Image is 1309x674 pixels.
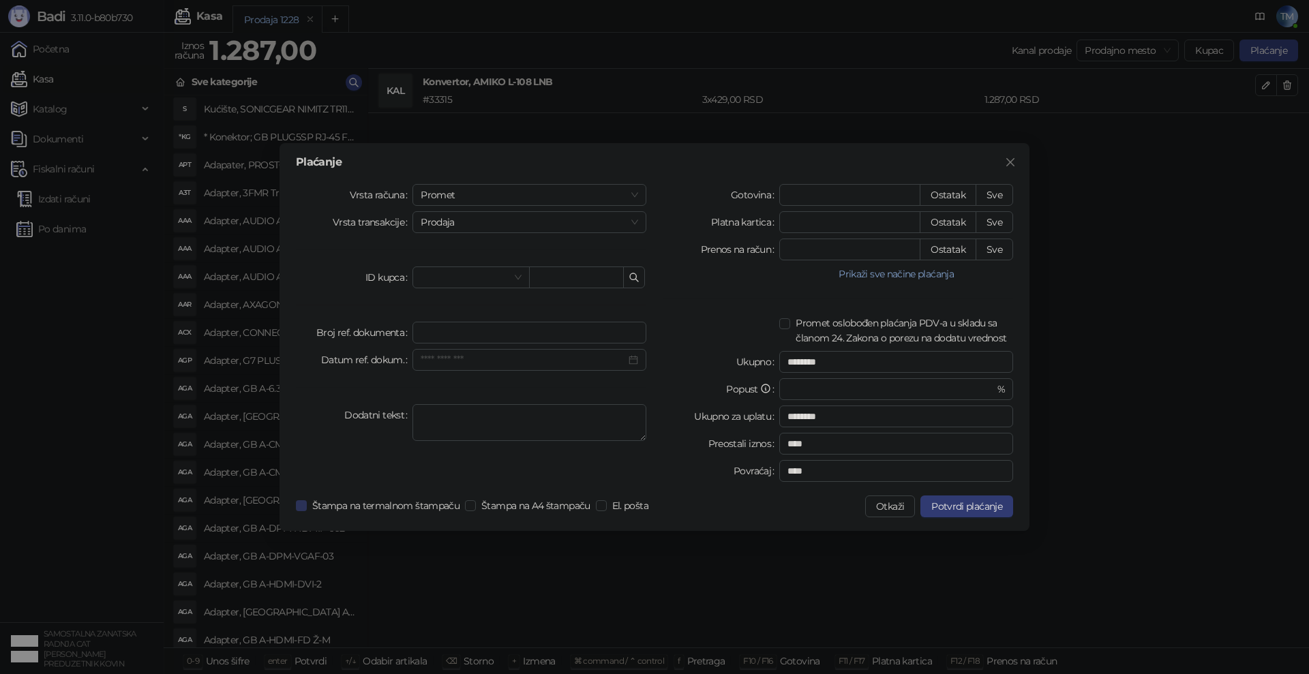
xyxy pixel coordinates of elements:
[307,498,465,513] span: Štampa na termalnom štampaču
[790,316,1013,346] span: Promet oslobođen plaćanja PDV-a u skladu sa članom 24. Zakona o porezu na dodatu vrednost
[920,211,976,233] button: Ostatak
[976,184,1013,206] button: Sve
[920,239,976,260] button: Ostatak
[736,351,780,373] label: Ukupno
[976,211,1013,233] button: Sve
[920,495,1013,517] button: Potvrdi plaćanje
[779,266,1013,282] button: Prikaži sve načine plaćanja
[412,322,646,343] input: Broj ref. dokumenta
[476,498,596,513] span: Štampa na A4 štampaču
[316,322,412,343] label: Broj ref. dokumenta
[865,495,915,517] button: Otkaži
[931,500,1002,512] span: Potvrdi plaćanje
[321,349,413,371] label: Datum ref. dokum.
[296,157,1013,168] div: Plaćanje
[976,239,1013,260] button: Sve
[999,157,1021,168] span: Zatvori
[344,404,412,426] label: Dodatni tekst
[350,184,413,206] label: Vrsta računa
[734,460,779,482] label: Povraćaj
[708,433,780,455] label: Preostali iznos
[607,498,654,513] span: El. pošta
[421,352,626,367] input: Datum ref. dokum.
[731,184,779,206] label: Gotovina
[701,239,780,260] label: Prenos na račun
[694,405,779,427] label: Ukupno za uplatu
[999,151,1021,173] button: Close
[920,184,976,206] button: Ostatak
[1005,157,1016,168] span: close
[412,404,646,441] textarea: Dodatni tekst
[421,185,638,205] span: Promet
[711,211,779,233] label: Platna kartica
[333,211,413,233] label: Vrsta transakcije
[726,378,779,400] label: Popust
[787,379,994,399] input: Popust
[365,266,412,288] label: ID kupca
[421,212,638,232] span: Prodaja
